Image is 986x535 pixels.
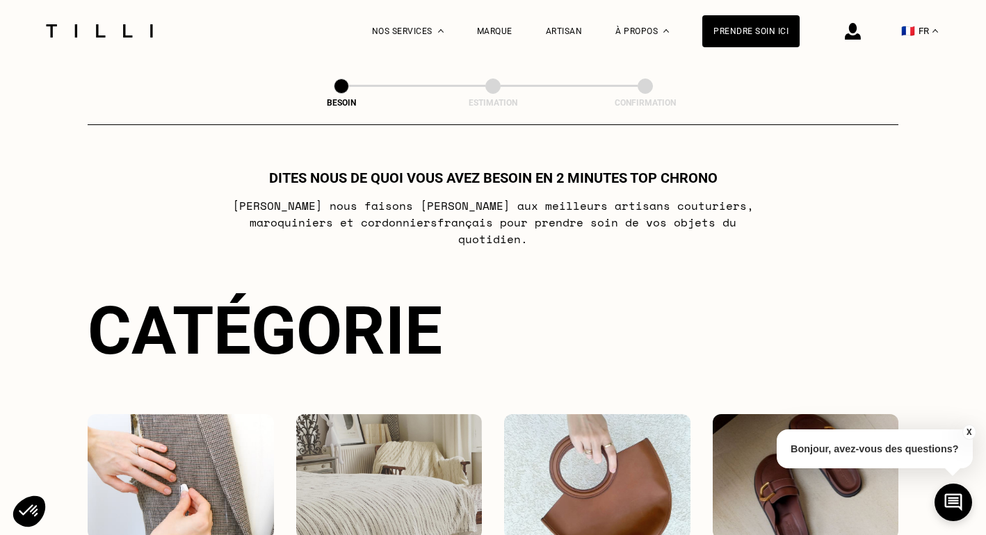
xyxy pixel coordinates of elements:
img: icône connexion [845,23,861,40]
h1: Dites nous de quoi vous avez besoin en 2 minutes top chrono [269,170,718,186]
div: Catégorie [88,292,898,370]
a: Artisan [546,26,583,36]
a: Marque [477,26,512,36]
img: menu déroulant [932,29,938,33]
span: 🇫🇷 [901,24,915,38]
img: Menu déroulant à propos [663,29,669,33]
p: Bonjour, avez-vous des questions? [777,429,973,468]
img: Menu déroulant [438,29,444,33]
p: [PERSON_NAME] nous faisons [PERSON_NAME] aux meilleurs artisans couturiers , maroquiniers et cord... [218,197,769,247]
div: Confirmation [576,98,715,108]
div: Besoin [272,98,411,108]
button: X [962,425,976,440]
img: Logo du service de couturière Tilli [41,24,158,38]
div: Estimation [423,98,563,108]
a: Prendre soin ici [702,15,800,47]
